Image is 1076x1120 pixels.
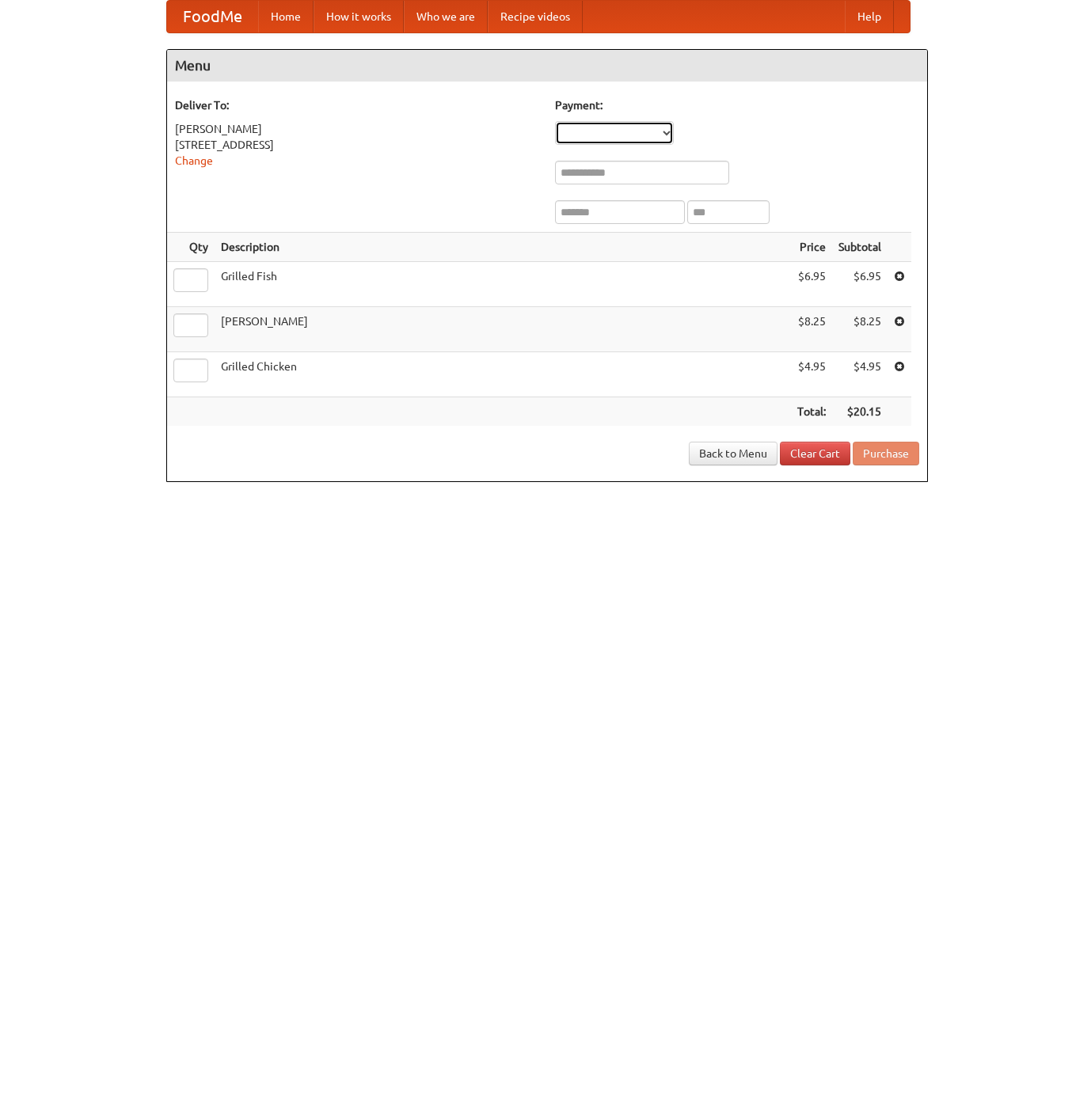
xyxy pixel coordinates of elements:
h5: Deliver To: [175,97,539,113]
td: Grilled Fish [215,262,791,307]
button: Purchase [853,442,919,465]
td: $8.25 [791,307,832,352]
th: Total: [791,397,832,427]
div: [PERSON_NAME] [175,121,539,137]
td: Grilled Chicken [215,352,791,397]
td: $6.95 [791,262,832,307]
th: Qty [167,233,215,262]
h5: Payment: [555,97,919,113]
div: [STREET_ADDRESS] [175,137,539,153]
th: Subtotal [832,233,888,262]
td: [PERSON_NAME] [215,307,791,352]
a: FoodMe [167,1,258,32]
a: Back to Menu [689,442,778,465]
a: Help [845,1,894,32]
td: $4.95 [791,352,832,397]
a: Change [175,154,213,167]
td: $4.95 [832,352,888,397]
a: Clear Cart [780,442,850,465]
td: $8.25 [832,307,888,352]
th: Price [791,233,832,262]
a: How it works [314,1,404,32]
th: Description [215,233,791,262]
td: $6.95 [832,262,888,307]
a: Recipe videos [488,1,583,32]
h4: Menu [167,50,927,82]
th: $20.15 [832,397,888,427]
a: Home [258,1,314,32]
a: Who we are [404,1,488,32]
